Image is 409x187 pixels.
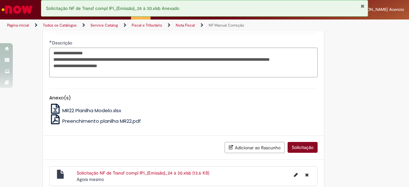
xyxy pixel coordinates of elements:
span: Solicitação NF de Transf compl IPI_(Emissão)_24 à 30.xlsb Anexado [46,5,179,11]
img: ServiceNow [1,3,34,16]
button: Adicionar ao Rascunho [225,142,285,153]
textarea: Descrição [49,48,318,77]
span: Preenchimento planilha MR22.pdf [62,118,141,124]
span: [PERSON_NAME] Acencio [356,7,404,12]
span: Agora mesmo [77,176,104,182]
button: Solicitação [288,142,318,153]
span: Obrigatório Preenchido [49,40,52,43]
button: Excluir Solicitação NF de Transf compl IPI_(Emissão)_24 à 30.xlsb [301,170,313,180]
button: Fechar Notificação [360,4,365,9]
span: Descrição [52,40,73,46]
a: Página inicial [7,23,29,28]
a: Todos os Catálogos [43,23,77,28]
h5: Anexo(s) [49,95,318,101]
span: MR22 Planilha Modelo.xlsx [62,107,121,114]
a: Nota Fiscal [176,23,195,28]
a: Service Catalog [90,23,118,28]
a: Fiscal e Tributário [132,23,162,28]
a: MR22 Planilha Modelo.xlsx [49,107,121,114]
a: Solicitação NF de Transf compl IPI_(Emissão)_24 à 30.xlsb (13.6 KB) [77,170,209,176]
a: NF Manual Correção [209,23,244,28]
ul: Trilhas de página [5,19,268,31]
a: Preenchimento planilha MR22.pdf [49,118,141,124]
time: 01/10/2025 09:12:35 [77,176,104,182]
button: Editar nome de arquivo Solicitação NF de Transf compl IPI_(Emissão)_24 à 30.xlsb [290,170,302,180]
